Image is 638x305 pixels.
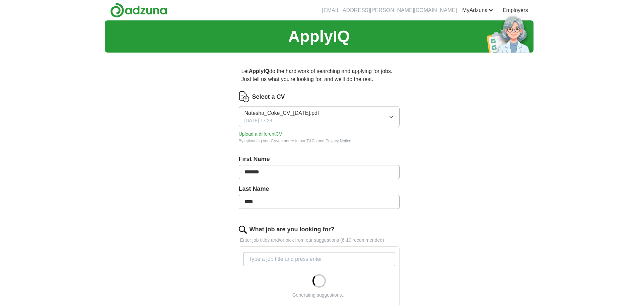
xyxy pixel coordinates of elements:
[326,139,351,143] a: Privacy Notice
[239,138,400,144] div: By uploading your CV you agree to our and .
[288,24,350,49] h1: ApplyIQ
[239,155,400,164] label: First Name
[239,65,400,86] p: Let do the hard work of searching and applying for jobs. Just tell us what you're looking for, an...
[252,92,285,101] label: Select a CV
[503,6,528,14] a: Employers
[239,237,400,244] p: Enter job titles and/or pick from our suggestions (6-10 recommended)
[244,109,319,117] span: Natesha_Coke_CV_[DATE].pdf
[239,106,400,127] button: Natesha_Coke_CV_[DATE].pdf[DATE] 17:28
[292,292,346,299] div: Generating suggestions...
[243,252,395,266] input: Type a job title and press enter
[239,91,250,102] img: CV Icon
[250,225,335,234] label: What job are you looking for?
[239,184,400,194] label: Last Name
[322,6,457,14] li: [EMAIL_ADDRESS][PERSON_NAME][DOMAIN_NAME]
[249,68,269,74] strong: ApplyIQ
[239,131,282,138] button: Upload a differentCV
[244,117,272,124] span: [DATE] 17:28
[239,226,247,234] img: search.png
[462,6,493,14] a: MyAdzuna
[306,139,316,143] a: T&Cs
[110,3,167,18] img: Adzuna logo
